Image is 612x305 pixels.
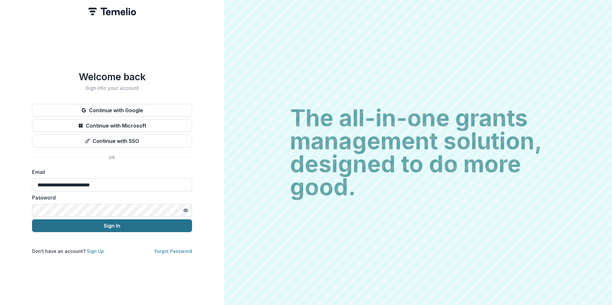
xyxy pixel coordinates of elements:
button: Continue with Google [32,104,192,117]
a: Forgot Password [155,248,192,254]
h2: Sign into your account [32,85,192,91]
label: Email [32,168,188,176]
p: Don't have an account? [32,248,104,254]
img: Temelio [88,8,136,15]
button: Continue with Microsoft [32,119,192,132]
a: Sign Up [87,248,104,254]
label: Password [32,194,188,201]
h1: Welcome back [32,71,192,82]
button: Continue with SSO [32,135,192,147]
button: Sign In [32,219,192,232]
button: Toggle password visibility [181,205,191,215]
